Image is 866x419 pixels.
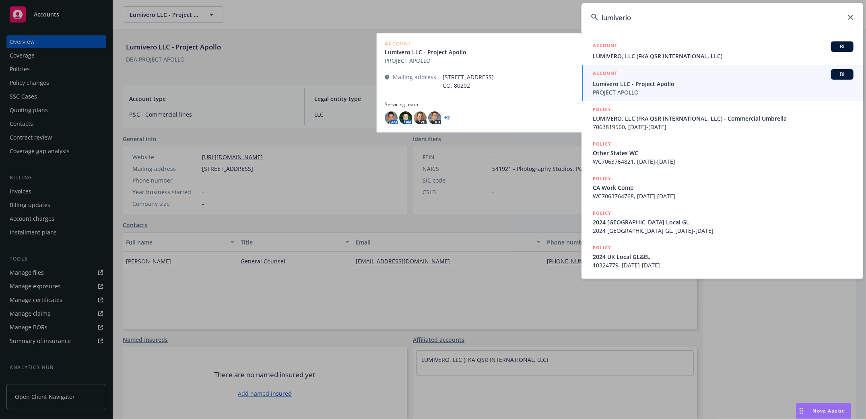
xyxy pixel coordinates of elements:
[593,157,854,166] span: WC7063764821, [DATE]-[DATE]
[581,239,863,274] a: POLICY2024 UK Local GL&EL10324779, [DATE]-[DATE]
[834,43,850,50] span: BI
[593,80,854,88] span: Lumivero LLC - Project Apollo
[581,37,863,65] a: ACCOUNTBILUMIVERO, LLC (FKA QSR INTERNATIONAL, LLC)
[593,183,854,192] span: CA Work Comp
[834,71,850,78] span: BI
[593,140,611,148] h5: POLICY
[593,218,854,226] span: 2024 [GEOGRAPHIC_DATA] Local GL
[593,123,854,131] span: 7063819560, [DATE]-[DATE]
[593,149,854,157] span: Other States WC
[593,69,617,79] h5: ACCOUNT
[593,175,611,183] h5: POLICY
[796,403,806,419] div: Drag to move
[813,407,845,414] span: Nova Assist
[581,65,863,101] a: ACCOUNTBILumivero LLC - Project ApolloPROJECT APOLLO
[593,261,854,269] span: 10324779, [DATE]-[DATE]
[581,101,863,136] a: POLICYLUMIVERO, LLC (FKA QSR INTERNATIONAL, LLC) - Commercial Umbrella7063819560, [DATE]-[DATE]
[593,88,854,97] span: PROJECT APOLLO
[593,226,854,235] span: 2024 [GEOGRAPHIC_DATA] GL, [DATE]-[DATE]
[581,3,863,32] input: Search...
[581,205,863,239] a: POLICY2024 [GEOGRAPHIC_DATA] Local GL2024 [GEOGRAPHIC_DATA] GL, [DATE]-[DATE]
[593,114,854,123] span: LUMIVERO, LLC (FKA QSR INTERNATIONAL, LLC) - Commercial Umbrella
[581,136,863,170] a: POLICYOther States WCWC7063764821, [DATE]-[DATE]
[593,244,611,252] h5: POLICY
[796,403,852,419] button: Nova Assist
[581,170,863,205] a: POLICYCA Work CompWC7063764768, [DATE]-[DATE]
[593,41,617,51] h5: ACCOUNT
[593,192,854,200] span: WC7063764768, [DATE]-[DATE]
[593,209,611,217] h5: POLICY
[593,253,854,261] span: 2024 UK Local GL&EL
[593,105,611,113] h5: POLICY
[593,52,854,60] span: LUMIVERO, LLC (FKA QSR INTERNATIONAL, LLC)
